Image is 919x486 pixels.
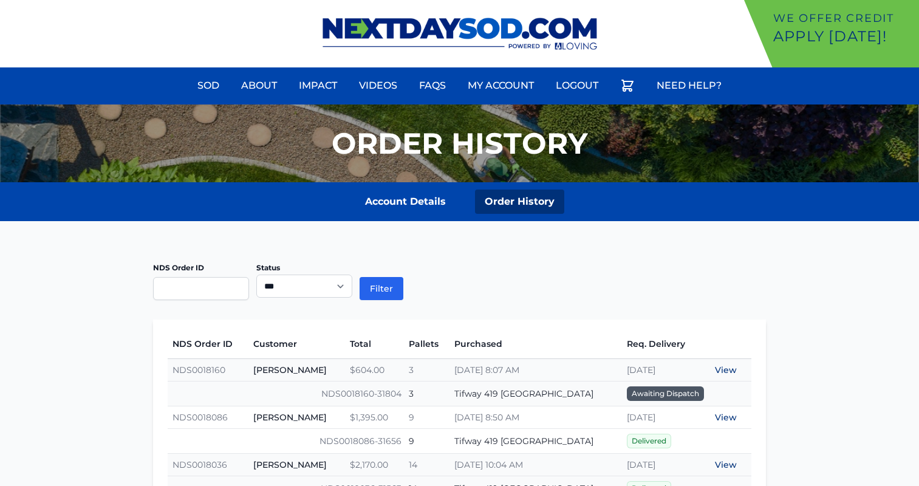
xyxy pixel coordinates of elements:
a: View [715,364,737,375]
td: 3 [404,359,449,382]
a: NDS0018036 [173,459,227,470]
p: We offer Credit [773,10,914,27]
a: Videos [352,71,405,100]
th: NDS Order ID [168,329,248,359]
td: $2,170.00 [345,454,404,476]
a: NDS0018160 [173,364,225,375]
td: Tifway 419 [GEOGRAPHIC_DATA] [449,382,622,406]
td: $1,395.00 [345,406,404,429]
td: [PERSON_NAME] [248,359,345,382]
td: $604.00 [345,359,404,382]
td: 9 [404,406,449,429]
td: Tifway 419 [GEOGRAPHIC_DATA] [449,429,622,454]
label: NDS Order ID [153,263,204,272]
a: Logout [548,71,606,100]
td: 9 [404,429,449,454]
a: About [234,71,284,100]
th: Customer [248,329,345,359]
a: Impact [292,71,344,100]
a: View [715,459,737,470]
td: [DATE] 8:50 AM [449,406,622,429]
td: [PERSON_NAME] [248,406,345,429]
p: Apply [DATE]! [773,27,914,46]
label: Status [256,263,280,272]
a: Need Help? [649,71,729,100]
th: Total [345,329,404,359]
td: [DATE] 8:07 AM [449,359,622,382]
td: [DATE] 10:04 AM [449,454,622,476]
a: Sod [190,71,227,100]
th: Purchased [449,329,622,359]
td: 14 [404,454,449,476]
td: 3 [404,382,449,406]
span: Delivered [627,434,671,448]
a: View [715,412,737,423]
td: [DATE] [622,359,701,382]
button: Filter [360,277,403,300]
a: FAQs [412,71,453,100]
td: [DATE] [622,454,701,476]
a: NDS0018086 [173,412,228,423]
td: NDS0018086-31656 [168,429,404,454]
td: [DATE] [622,406,701,429]
td: NDS0018160-31804 [168,382,404,406]
h1: Order History [332,129,587,158]
th: Req. Delivery [622,329,701,359]
a: Order History [475,190,564,214]
a: Account Details [355,190,456,214]
td: [PERSON_NAME] [248,454,345,476]
th: Pallets [404,329,449,359]
a: My Account [460,71,541,100]
span: Awaiting Dispatch [627,386,704,401]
